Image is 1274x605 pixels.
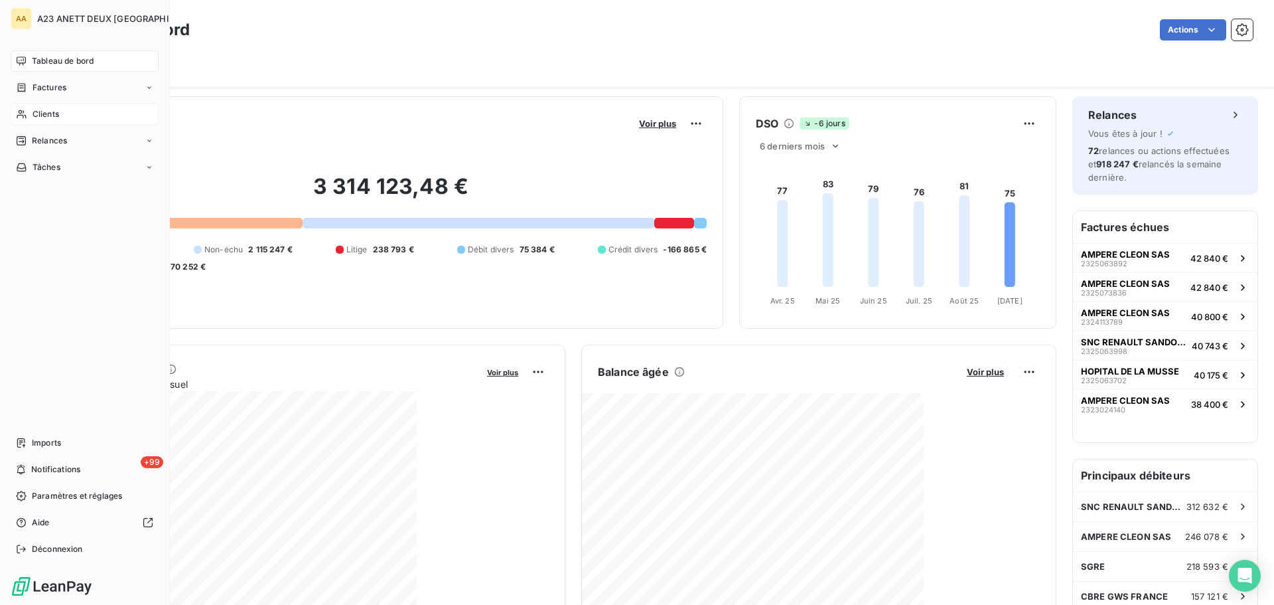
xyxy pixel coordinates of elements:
[1186,561,1228,572] span: 218 593 €
[800,118,849,130] span: -6 jours
[1088,145,1099,156] span: 72
[32,437,61,449] span: Imports
[520,244,555,256] span: 75 384 €
[1088,128,1163,139] span: Vous êtes à jour !
[906,296,932,305] tspan: Juil. 25
[1192,341,1228,351] span: 40 743 €
[663,244,707,256] span: -166 865 €
[1191,591,1228,602] span: 157 121 €
[1073,360,1257,389] button: HOPITAL DE LA MUSSE232506370240 175 €
[997,296,1023,305] tspan: [DATE]
[32,135,67,147] span: Relances
[770,296,795,305] tspan: Avr. 25
[1081,591,1168,602] span: CBRE GWS FRANCE
[75,377,478,391] span: Chiffre d'affaires mensuel
[1081,395,1170,406] span: AMPERE CLEON SAS
[1081,289,1127,297] span: 2325073836
[1191,311,1228,322] span: 40 800 €
[1081,278,1170,289] span: AMPERE CLEON SAS
[11,512,159,533] a: Aide
[598,364,669,380] h6: Balance âgée
[483,366,522,378] button: Voir plus
[1088,107,1137,123] h6: Relances
[248,244,293,256] span: 2 115 247 €
[1081,260,1127,268] span: 2325063892
[1073,272,1257,302] button: AMPERE CLEON SAS232507383642 840 €
[967,367,1004,377] span: Voir plus
[1081,337,1186,347] span: SNC RENAULT SANDOUVILLE
[204,244,243,256] span: Non-échu
[1073,243,1257,272] button: AMPERE CLEON SAS232506389242 840 €
[1190,253,1228,264] span: 42 840 €
[32,490,122,502] span: Paramètres et réglages
[815,296,840,305] tspan: Mai 25
[11,8,32,29] div: AA
[1081,531,1171,542] span: AMPERE CLEON SAS
[75,173,707,213] h2: 3 314 123,48 €
[32,517,50,529] span: Aide
[346,244,368,256] span: Litige
[1081,347,1127,355] span: 2325063998
[1160,19,1226,41] button: Actions
[963,366,1008,378] button: Voir plus
[639,118,676,129] span: Voir plus
[1081,318,1123,326] span: 2324113789
[1190,282,1228,293] span: 42 840 €
[1081,561,1105,572] span: SGRE
[1088,145,1230,183] span: relances ou actions effectuées et relancés la semaine dernière.
[141,456,163,468] span: +99
[1096,159,1138,169] span: 918 247 €
[950,296,979,305] tspan: Août 25
[635,118,680,130] button: Voir plus
[1073,389,1257,418] button: AMPERE CLEON SAS232302414038 400 €
[608,244,658,256] span: Crédit divers
[860,296,887,305] tspan: Juin 25
[756,116,778,131] h6: DSO
[31,464,80,475] span: Notifications
[33,108,59,120] span: Clients
[1186,501,1228,512] span: 312 632 €
[1191,399,1228,410] span: 38 400 €
[760,141,825,151] span: 6 derniers mois
[1073,460,1257,491] h6: Principaux débiteurs
[1185,531,1228,542] span: 246 078 €
[1081,366,1179,377] span: HOPITAL DE LA MUSSE
[487,368,518,377] span: Voir plus
[1073,302,1257,331] button: AMPERE CLEON SAS232411378940 800 €
[1073,211,1257,243] h6: Factures échues
[32,543,83,555] span: Déconnexion
[1081,307,1170,318] span: AMPERE CLEON SAS
[468,244,514,256] span: Débit divers
[1081,501,1186,512] span: SNC RENAULT SANDOUVILLE
[32,55,94,67] span: Tableau de bord
[167,261,206,273] span: -70 252 €
[1081,249,1170,260] span: AMPERE CLEON SAS
[373,244,414,256] span: 238 793 €
[1073,331,1257,360] button: SNC RENAULT SANDOUVILLE232506399840 743 €
[11,576,93,597] img: Logo LeanPay
[1081,406,1125,414] span: 2323024140
[37,13,205,24] span: A23 ANETT DEUX [GEOGRAPHIC_DATA]
[1229,560,1261,592] div: Open Intercom Messenger
[33,82,66,94] span: Factures
[1194,370,1228,381] span: 40 175 €
[1081,377,1127,385] span: 2325063702
[33,161,60,173] span: Tâches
